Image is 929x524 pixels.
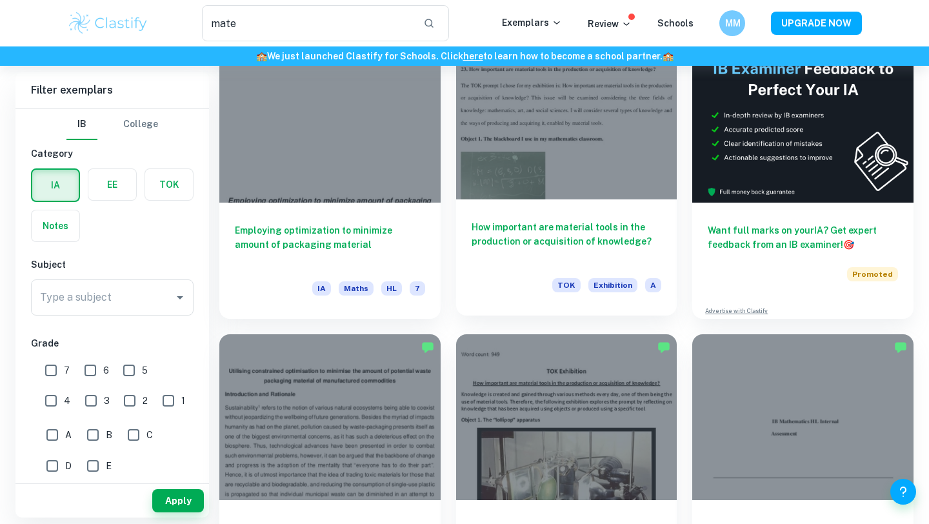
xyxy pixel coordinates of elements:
[66,109,158,140] div: Filter type choice
[588,17,632,31] p: Review
[894,341,907,354] img: Marked
[65,428,72,442] span: A
[692,37,914,319] a: Want full marks on yourIA? Get expert feedback from an IB examiner!PromotedAdvertise with Clastify
[692,37,914,203] img: Thumbnail
[410,281,425,296] span: 7
[256,51,267,61] span: 🏫
[472,220,662,263] h6: How important are material tools in the production or acquisition of knowledge?
[103,363,109,378] span: 6
[31,336,194,350] h6: Grade
[66,109,97,140] button: IB
[708,223,898,252] h6: Want full marks on your IA ? Get expert feedback from an IB examiner!
[339,281,374,296] span: Maths
[106,459,112,473] span: E
[64,363,70,378] span: 7
[890,479,916,505] button: Help and Feedback
[657,341,670,354] img: Marked
[31,146,194,161] h6: Category
[65,459,72,473] span: D
[32,170,79,201] button: IA
[719,10,745,36] button: MM
[843,239,854,250] span: 🎯
[104,394,110,408] span: 3
[705,307,768,316] a: Advertise with Clastify
[123,109,158,140] button: College
[502,15,562,30] p: Exemplars
[202,5,413,41] input: Search for any exemplars...
[771,12,862,35] button: UPGRADE NOW
[663,51,674,61] span: 🏫
[588,278,637,292] span: Exhibition
[235,223,425,266] h6: Employing optimization to minimize amount of packaging material
[32,210,79,241] button: Notes
[552,278,581,292] span: TOK
[31,257,194,272] h6: Subject
[421,341,434,354] img: Marked
[15,72,209,108] h6: Filter exemplars
[645,278,661,292] span: A
[106,428,112,442] span: B
[463,51,483,61] a: here
[146,428,153,442] span: C
[3,49,926,63] h6: We just launched Clastify for Schools. Click to learn how to become a school partner.
[64,394,70,408] span: 4
[171,288,189,307] button: Open
[725,16,740,30] h6: MM
[143,394,148,408] span: 2
[381,281,402,296] span: HL
[847,267,898,281] span: Promoted
[456,37,677,319] a: How important are material tools in the production or acquisition of knowledge?TOKExhibitionA
[152,489,204,512] button: Apply
[88,169,136,200] button: EE
[145,169,193,200] button: TOK
[657,18,694,28] a: Schools
[142,363,148,378] span: 5
[181,394,185,408] span: 1
[67,10,149,36] img: Clastify logo
[219,37,441,319] a: Employing optimization to minimize amount of packaging materialIAMathsHL7
[312,281,331,296] span: IA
